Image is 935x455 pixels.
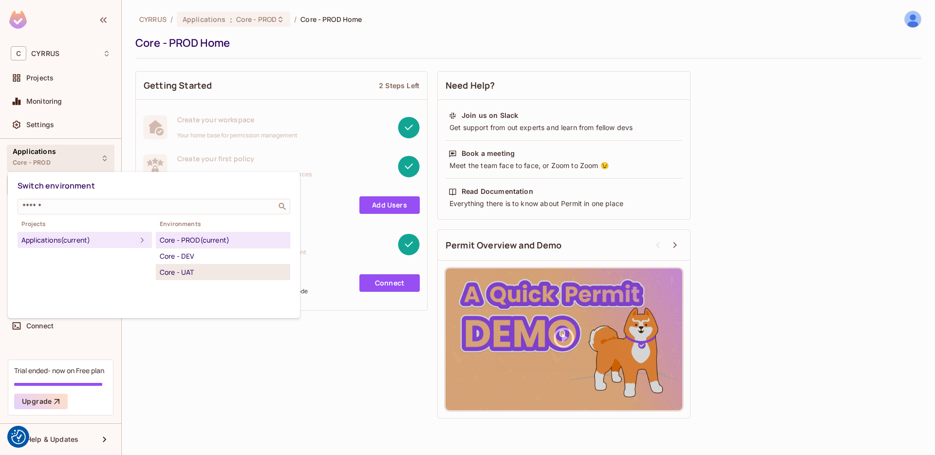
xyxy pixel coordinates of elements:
[18,220,152,228] span: Projects
[11,430,26,444] img: Revisit consent button
[18,180,95,191] span: Switch environment
[160,234,286,246] div: Core - PROD (current)
[160,250,286,262] div: Core - DEV
[156,220,290,228] span: Environments
[160,266,286,278] div: Core - UAT
[11,430,26,444] button: Consent Preferences
[21,234,136,246] div: Applications (current)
